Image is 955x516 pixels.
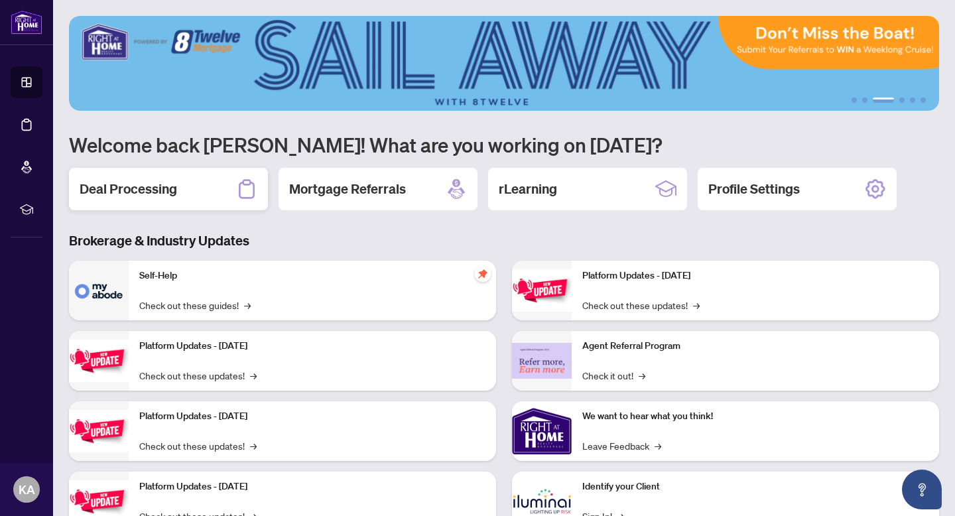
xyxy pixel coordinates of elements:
[69,410,129,452] img: Platform Updates - July 21, 2025
[250,438,257,453] span: →
[69,340,129,381] img: Platform Updates - September 16, 2025
[139,269,485,283] p: Self-Help
[655,438,661,453] span: →
[899,97,905,103] button: 4
[139,298,251,312] a: Check out these guides!→
[910,97,915,103] button: 5
[902,470,942,509] button: Open asap
[69,132,939,157] h1: Welcome back [PERSON_NAME]! What are you working on [DATE]?
[69,16,939,111] img: Slide 2
[582,339,928,354] p: Agent Referral Program
[19,480,35,499] span: KA
[582,298,700,312] a: Check out these updates!→
[139,368,257,383] a: Check out these updates!→
[582,409,928,424] p: We want to hear what you think!
[11,10,42,34] img: logo
[693,298,700,312] span: →
[475,266,491,282] span: pushpin
[139,409,485,424] p: Platform Updates - [DATE]
[499,180,557,198] h2: rLearning
[582,480,928,494] p: Identify your Client
[80,180,177,198] h2: Deal Processing
[250,368,257,383] span: →
[69,261,129,320] img: Self-Help
[244,298,251,312] span: →
[582,269,928,283] p: Platform Updates - [DATE]
[512,343,572,379] img: Agent Referral Program
[139,480,485,494] p: Platform Updates - [DATE]
[639,368,645,383] span: →
[873,97,894,103] button: 3
[512,269,572,311] img: Platform Updates - June 23, 2025
[582,368,645,383] a: Check it out!→
[139,339,485,354] p: Platform Updates - [DATE]
[852,97,857,103] button: 1
[862,97,867,103] button: 2
[921,97,926,103] button: 6
[289,180,406,198] h2: Mortgage Referrals
[708,180,800,198] h2: Profile Settings
[139,438,257,453] a: Check out these updates!→
[512,401,572,461] img: We want to hear what you think!
[69,231,939,250] h3: Brokerage & Industry Updates
[582,438,661,453] a: Leave Feedback→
